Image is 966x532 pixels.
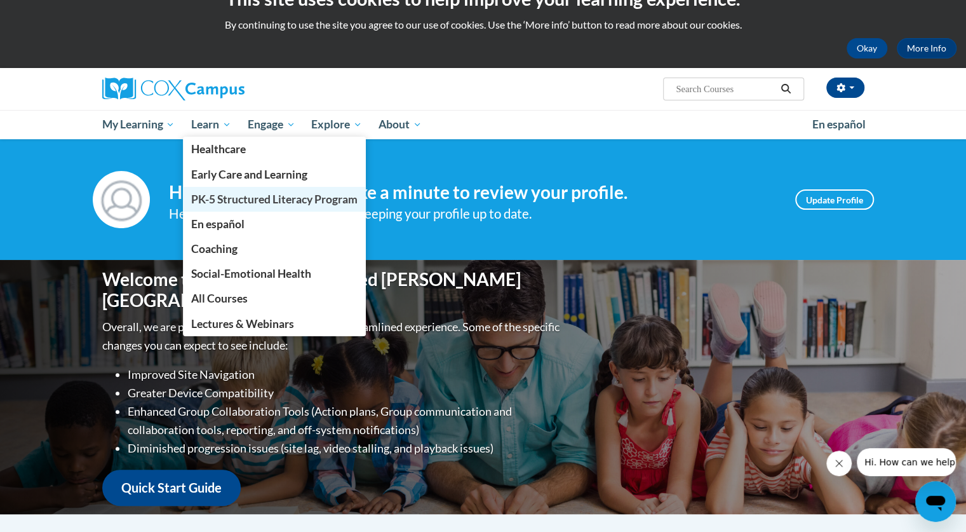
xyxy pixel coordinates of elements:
[128,365,563,384] li: Improved Site Navigation
[191,117,231,132] span: Learn
[776,81,795,97] button: Search
[370,110,430,139] a: About
[169,182,776,203] h4: Hi [PERSON_NAME]! Take a minute to review your profile.
[795,189,874,210] a: Update Profile
[191,292,248,305] span: All Courses
[102,78,245,100] img: Cox Campus
[183,236,366,261] a: Coaching
[191,142,246,156] span: Healthcare
[183,110,239,139] a: Learn
[857,448,956,476] iframe: Message from company
[10,18,956,32] p: By continuing to use the site you agree to our use of cookies. Use the ‘More info’ button to read...
[93,171,150,228] img: Profile Image
[83,110,883,139] div: Main menu
[847,38,887,58] button: Okay
[191,217,245,231] span: En español
[897,38,956,58] a: More Info
[804,111,874,138] a: En español
[102,318,563,355] p: Overall, we are proud to provide you with a more streamlined experience. Some of the specific cha...
[191,317,294,331] span: Lectures & Webinars
[183,187,366,212] a: PK-5 Structured Literacy Program
[191,242,238,256] span: Coaching
[128,384,563,402] li: Greater Device Compatibility
[102,78,344,100] a: Cox Campus
[303,110,370,139] a: Explore
[183,286,366,311] a: All Courses
[191,193,358,206] span: PK-5 Structured Literacy Program
[102,117,175,132] span: My Learning
[169,203,776,224] div: Help improve your experience by keeping your profile up to date.
[191,267,311,280] span: Social-Emotional Health
[826,451,852,476] iframe: Close message
[248,117,295,132] span: Engage
[812,118,866,131] span: En español
[8,9,103,19] span: Hi. How can we help?
[239,110,304,139] a: Engage
[311,117,362,132] span: Explore
[102,470,241,506] a: Quick Start Guide
[128,402,563,439] li: Enhanced Group Collaboration Tools (Action plans, Group communication and collaboration tools, re...
[826,78,864,98] button: Account Settings
[915,481,956,522] iframe: Button to launch messaging window
[94,110,184,139] a: My Learning
[379,117,422,132] span: About
[128,439,563,458] li: Diminished progression issues (site lag, video stalling, and playback issues)
[102,269,563,311] h1: Welcome to the new and improved [PERSON_NAME][GEOGRAPHIC_DATA]
[183,162,366,187] a: Early Care and Learning
[183,137,366,161] a: Healthcare
[674,81,776,97] input: Search Courses
[191,168,307,181] span: Early Care and Learning
[183,212,366,236] a: En español
[183,311,366,336] a: Lectures & Webinars
[183,261,366,286] a: Social-Emotional Health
